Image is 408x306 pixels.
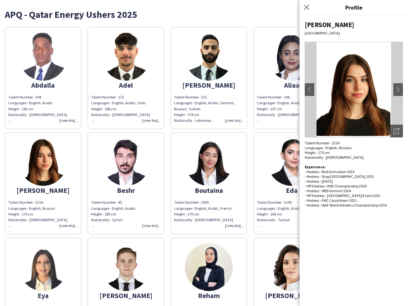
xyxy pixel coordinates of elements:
h3: Profile [300,3,408,11]
div: [PERSON_NAME] [174,82,244,88]
div: Talent Number - 2005 [174,200,244,205]
div: APQ - Qatar Energy Ushers 2025 [5,10,403,19]
span: Languages - English, Arabic, French Height - 170 cm Nationality - [DEMOGRAPHIC_DATA] [174,206,233,228]
div: Adel [91,82,161,88]
img: thumb-e1438d06-3729-40c7-a654-10c929cb22c5.png [268,138,316,186]
img: thumb-496e2a89-a99d-47c4-93e3-aa2961131a26.png [185,33,233,81]
img: thumb-76f2cc35-27c9-4841-ba5a-f65f1dcadd36.png [102,138,150,186]
div: - VIP Hostess - [GEOGRAPHIC_DATA] Event 2023 - Hostess - FWC Countdown 2021 [305,193,403,203]
span: Languages - English, Arabic [8,100,53,105]
img: thumb-0d4337e6-1892-4017-a1cd-84c876770e08.png [268,33,316,81]
span: Languages - English, Russian Height - 170 cm Nationality - [DEMOGRAPHIC_DATA] [305,145,364,160]
div: - VIP Hostess- ONE Championship 2024 [305,184,403,188]
span: Talent Number - 172 [91,95,124,99]
span: Talent Number - 2314 [8,200,43,205]
div: Beshr [91,187,161,193]
div: - Hostess - Shop [GEOGRAPHIC_DATA] 2025 [305,174,403,179]
img: thumb-e61f9c85-7fd5-47f9-b524-67d8794aca7f.png [19,33,67,81]
div: [PERSON_NAME] [8,187,78,193]
div: [GEOGRAPHIC_DATA] [305,31,403,35]
img: thumb-6665b35a09934.jpeg [102,33,150,81]
div: Eda [257,187,326,193]
img: thumb-4597d15d-2efd-424b-afc5-2d5196827ed2.png [268,243,316,291]
span: Talent Number - 321 Languages - English, Arabic, German, Russian, Turkish Height - 178 cm Nationa... [174,95,235,123]
div: [PERSON_NAME] [305,20,403,29]
div: - Hostess - [DATE] [305,179,403,184]
span: Languages - English, Arabic, Urdu Height - 186 cm [91,100,146,111]
span: Languages - English, Arabic, Turkish [257,206,315,211]
span: Talent Number - 196 Languages - English, Arabic Height - 157 cm Nationality - [DEMOGRAPHIC_DATA] [257,95,316,123]
span: Nationality - [DEMOGRAPHIC_DATA] [8,112,67,117]
img: thumb-68b58ad91a3d3.jpeg [185,243,233,291]
div: Talent Number - 2149 [257,200,326,205]
div: Eya [8,293,78,298]
b: Experience: [305,164,326,169]
img: thumb-20999c56-5060-4333-9661-14787d279a62.png [19,243,67,291]
img: thumb-ec3047b5-4fb5-48fc-a1c0-6fc59cbcdf6c.png [102,243,150,291]
img: Crew avatar or photo [305,42,403,137]
div: Reham [174,293,244,298]
span: Height - 164 cm [257,212,282,216]
img: thumb-e4113425-5afa-4119-9bfc-ab93567e8ec3.png [185,138,233,186]
span: Nationality - Turkish [257,217,290,222]
span: Height - 183 cm [8,106,33,111]
span: Talent Number - 43 Languages - English, Arabic Height - 180 cm Nationality - Syrian [91,200,136,228]
img: thumb-b083d176-5831-489b-b25d-683b51895855.png [19,138,67,186]
div: - Hostess - IAAF World Athletics Championship 2019 [305,203,403,208]
div: [PERSON_NAME] [257,293,326,298]
div: Abdalla [8,82,78,88]
span: Talent Number - 2314 [305,141,339,145]
div: - Hostess - WEB Summit 2024 [305,188,403,193]
span: Languages - English, Russian Height - 170 cm Nationality - [DEMOGRAPHIC_DATA] [8,206,67,228]
div: Open photos pop-in [390,125,403,137]
div: [PERSON_NAME] [91,293,161,298]
span: Talent Number - 294 [8,95,41,99]
span: Nationality - [DEMOGRAPHIC_DATA] [91,112,150,117]
div: - Hostess - Mall Activation 2025 [305,164,403,174]
div: Aliaa [257,82,326,88]
div: Boutaina [174,187,244,193]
